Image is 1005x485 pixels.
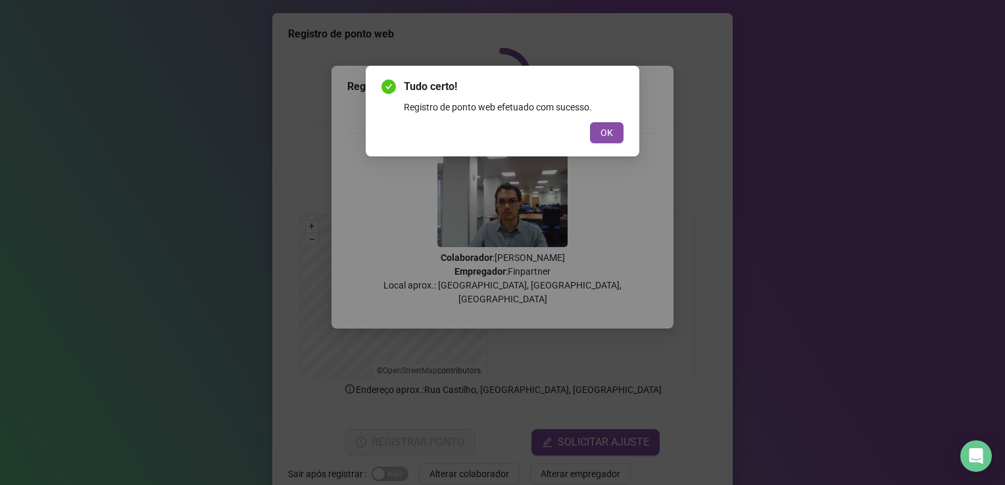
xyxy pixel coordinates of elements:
[404,100,624,114] div: Registro de ponto web efetuado com sucesso.
[601,126,613,140] span: OK
[404,79,624,95] span: Tudo certo!
[960,440,992,472] div: Open Intercom Messenger
[381,80,396,94] span: check-circle
[590,122,624,143] button: OK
